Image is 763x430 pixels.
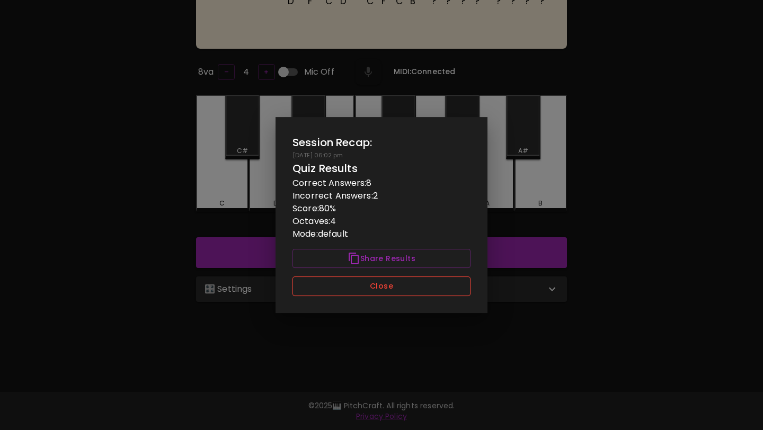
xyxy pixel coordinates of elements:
p: Octaves: 4 [292,215,471,228]
button: Close [292,276,471,296]
p: Mode: default [292,228,471,240]
h2: Session Recap: [292,134,471,151]
p: Correct Answers: 8 [292,177,471,190]
p: Incorrect Answers: 2 [292,190,471,202]
p: [DATE] 06:02 pm [292,151,471,160]
h6: Quiz Results [292,160,471,177]
p: Score: 80 % [292,202,471,215]
button: Share Results [292,249,471,268]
